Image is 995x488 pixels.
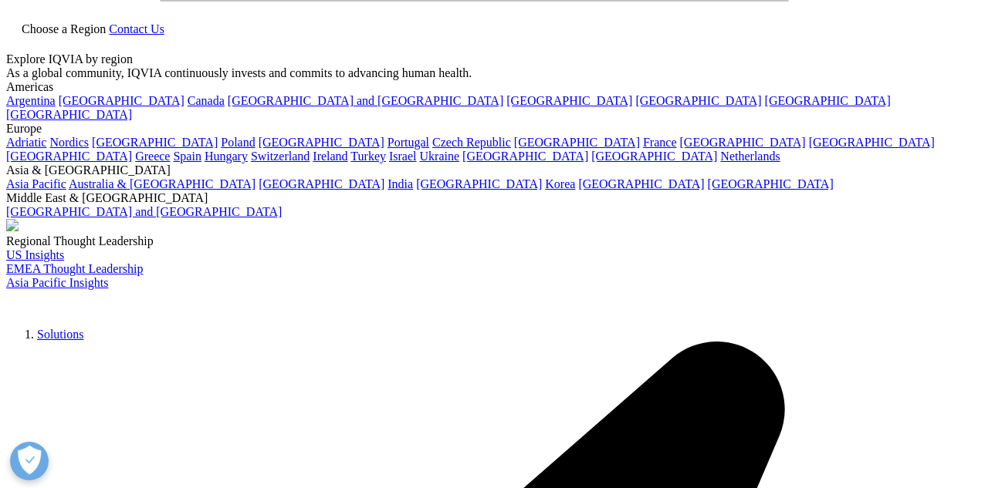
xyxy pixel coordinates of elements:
a: Contact Us [109,22,164,35]
div: As a global community, IQVIA continuously invests and commits to advancing human health. [6,66,989,80]
a: [GEOGRAPHIC_DATA] [92,136,218,149]
a: Spain [173,150,201,163]
a: [GEOGRAPHIC_DATA] [59,94,184,107]
a: [GEOGRAPHIC_DATA] [635,94,761,107]
a: US Insights [6,248,64,261]
a: Nordics [49,136,89,149]
a: [GEOGRAPHIC_DATA] [514,136,640,149]
button: Open Preferences [10,442,49,480]
a: [GEOGRAPHIC_DATA] [765,94,891,107]
div: Europe [6,122,989,136]
a: [GEOGRAPHIC_DATA] and [GEOGRAPHIC_DATA] [228,94,503,107]
img: 2093_analyzing-data-using-big-screen-display-and-laptop.png [6,219,19,231]
a: [GEOGRAPHIC_DATA] [578,177,704,190]
a: Asia Pacific Insights [6,276,108,289]
a: [GEOGRAPHIC_DATA] [259,177,384,190]
a: Australia & [GEOGRAPHIC_DATA] [69,177,256,190]
a: [GEOGRAPHIC_DATA] [680,136,806,149]
div: Explore IQVIA by region [6,52,989,66]
a: Ukraine [420,150,460,163]
a: [GEOGRAPHIC_DATA] [259,136,384,149]
div: Americas [6,80,989,94]
span: Choose a Region [22,22,106,35]
a: Korea [545,177,575,190]
a: [GEOGRAPHIC_DATA] [416,177,542,190]
a: [GEOGRAPHIC_DATA] and [GEOGRAPHIC_DATA] [6,205,282,218]
a: [GEOGRAPHIC_DATA] [809,136,935,149]
a: [GEOGRAPHIC_DATA] [591,150,717,163]
a: Ireland [313,150,347,163]
a: EMEA Thought Leadership [6,262,143,275]
div: Asia & [GEOGRAPHIC_DATA] [6,163,989,177]
a: [GEOGRAPHIC_DATA] [462,150,588,163]
a: [GEOGRAPHIC_DATA] [708,177,834,190]
a: France [643,136,677,149]
a: Turkey [350,150,386,163]
div: Regional Thought Leadership [6,234,989,248]
a: India [388,177,413,190]
a: Czech Republic [432,136,511,149]
a: [GEOGRAPHIC_DATA] [6,108,132,121]
a: Netherlands [720,150,780,163]
a: Greece [135,150,170,163]
a: Argentina [6,94,56,107]
a: Switzerland [251,150,310,163]
a: Hungary [205,150,248,163]
a: Portugal [388,136,429,149]
a: Canada [188,94,225,107]
a: Israel [389,150,417,163]
a: Adriatic [6,136,46,149]
a: Solutions [37,328,83,341]
a: [GEOGRAPHIC_DATA] [506,94,632,107]
a: [GEOGRAPHIC_DATA] [6,150,132,163]
a: Poland [221,136,255,149]
img: IQVIA Healthcare Information Technology and Pharma Clinical Research Company [6,290,130,312]
a: Asia Pacific [6,177,66,190]
div: Middle East & [GEOGRAPHIC_DATA] [6,191,989,205]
